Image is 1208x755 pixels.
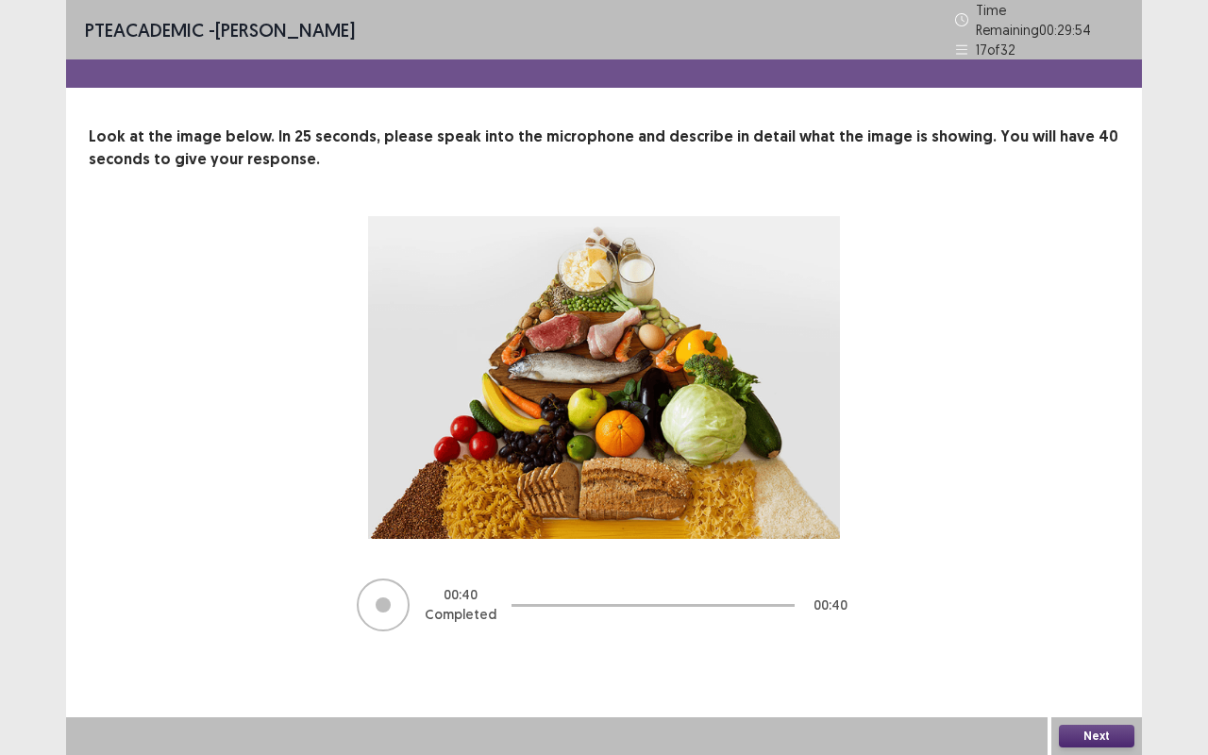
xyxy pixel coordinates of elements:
img: image-description [368,216,840,539]
p: - [PERSON_NAME] [85,16,355,44]
button: Next [1059,725,1134,747]
span: PTE academic [85,18,204,42]
p: 00 : 40 [814,596,847,615]
p: 17 of 32 [976,40,1015,59]
p: Look at the image below. In 25 seconds, please speak into the microphone and describe in detail w... [89,126,1119,171]
p: Completed [425,605,496,625]
p: 00 : 40 [444,585,478,605]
